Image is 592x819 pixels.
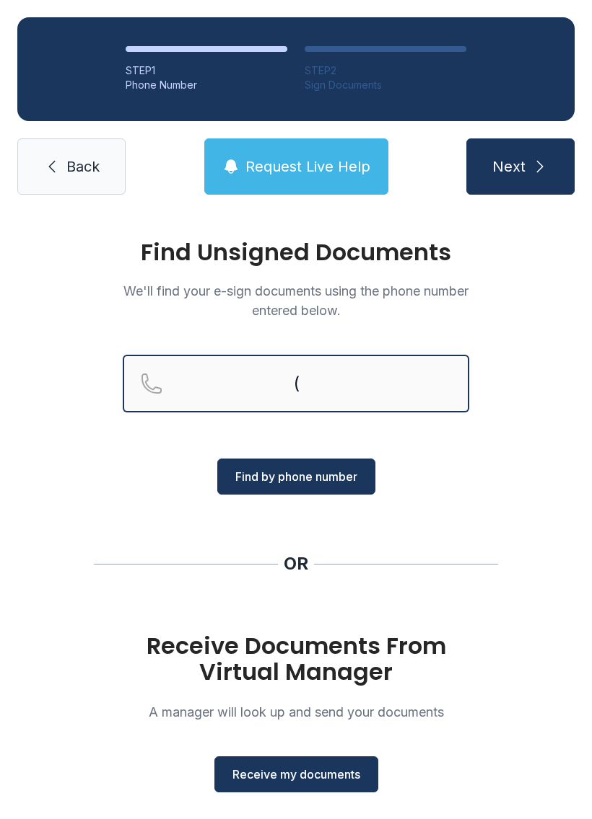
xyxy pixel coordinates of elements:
[305,63,466,78] div: STEP 2
[123,241,469,264] h1: Find Unsigned Documents
[123,281,469,320] p: We'll find your e-sign documents using the phone number entered below.
[235,468,357,485] span: Find by phone number
[232,766,360,783] span: Receive my documents
[123,355,469,412] input: Reservation phone number
[492,156,526,177] span: Next
[66,156,100,177] span: Back
[126,78,287,92] div: Phone Number
[245,156,370,177] span: Request Live Help
[284,552,308,575] div: OR
[123,702,469,722] p: A manager will look up and send your documents
[305,78,466,92] div: Sign Documents
[126,63,287,78] div: STEP 1
[123,633,469,685] h1: Receive Documents From Virtual Manager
